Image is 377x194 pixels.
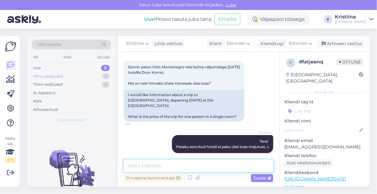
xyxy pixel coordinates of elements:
[289,40,307,47] span: Estonian
[27,139,116,193] img: No chats
[284,176,346,182] a: [URL][DOMAIN_NAME][DATE]
[335,15,367,19] div: Kristiina
[335,19,367,24] div: [DOMAIN_NAME]
[249,154,271,158] span: 8:17
[284,90,365,95] div: Kliendi info
[128,65,241,86] span: Soovin palun infot Montenegro reisi kohta väljumisega [DATE] hotellis Dvor Kornic. Mis on reisi h...
[62,53,73,61] div: Web
[286,72,359,84] div: [GEOGRAPHIC_DATA], [GEOGRAPHIC_DATA]
[37,41,62,48] span: Otsi kliente
[144,16,212,23] div: Proovi tasuta juba täna:
[284,153,365,159] p: Kliendi telefon
[285,127,358,134] input: Lisa nimi
[299,58,337,66] div: # fatjeenq
[253,175,271,181] span: Saada
[124,174,182,182] div: Privaatne kommentaar
[96,53,111,61] div: Socials
[102,73,110,79] div: 2
[33,90,55,96] div: AI Assistent
[58,117,86,123] span: Uued vestlused
[284,118,365,124] p: Kliendi nimi
[207,40,222,47] div: Klient
[214,14,240,25] button: Emailid
[126,40,144,47] span: Kristiina
[101,65,110,71] div: 0
[227,40,245,47] span: Estonian
[224,2,238,8] span: Luba
[284,106,365,115] input: Lisa tag
[335,15,373,24] a: Kristiina[DOMAIN_NAME]
[33,82,63,88] div: Tiimi vestlused
[144,16,156,22] b: Uus!
[248,14,309,25] div: Väljaspool tööaega
[249,130,271,135] span: Kristiina
[284,170,365,176] p: Klienditeekond
[5,157,16,163] div: 2 / 3
[124,90,244,122] div: I would like information about a trip to [GEOGRAPHIC_DATA], departing [DATE] at the [GEOGRAPHIC_D...
[318,40,364,48] div: Arhiveeri vestlus
[5,41,16,52] img: Askly Logo
[125,122,148,127] span: 8:16
[284,184,365,189] p: Vaata edasi ...
[284,99,365,105] p: Kliendi tag'id
[33,98,42,104] div: Kõik
[33,107,58,113] div: Arhiveeritud
[324,15,332,24] div: K
[102,82,110,88] div: 2
[32,53,39,61] div: All
[5,136,16,163] div: Vaata siia
[290,60,292,65] span: f
[152,40,183,47] div: juhib vestlust
[284,144,365,150] p: [EMAIL_ADDRESS][DOMAIN_NAME]
[258,40,284,47] div: Klienditugi
[33,65,41,71] div: Uus
[284,137,365,144] p: Kliendi email
[33,73,63,79] div: Minu vestlused
[284,159,333,167] div: Küsi telefoninumbrit
[337,59,363,65] span: Offline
